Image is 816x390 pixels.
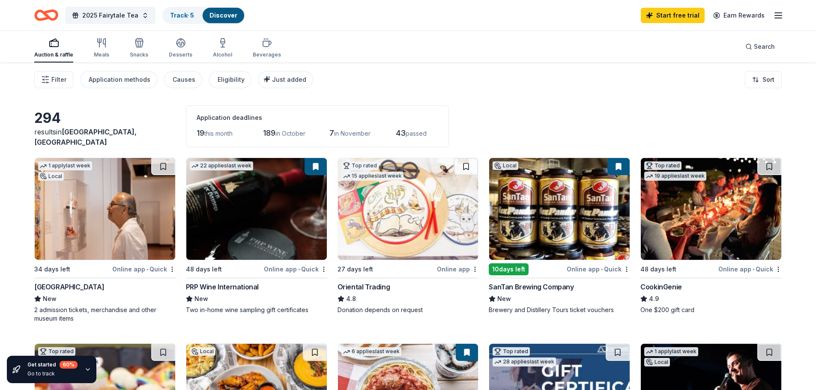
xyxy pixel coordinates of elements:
button: Sort [745,71,782,88]
img: Image for Heard Museum [35,158,175,260]
a: Discover [209,12,237,19]
div: Eligibility [218,74,245,85]
div: Top rated [493,347,530,356]
a: Track· 5 [170,12,194,19]
button: Search [738,38,782,55]
img: Image for SanTan Brewing Company [489,158,630,260]
a: Image for Oriental TradingTop rated15 applieslast week27 days leftOnline appOriental Trading4.8Do... [338,158,479,314]
span: • [298,266,300,273]
div: Oriental Trading [338,282,390,292]
div: Top rated [644,161,681,170]
div: 48 days left [640,264,676,274]
div: 27 days left [338,264,373,274]
span: this month [204,130,233,137]
button: Causes [164,71,202,88]
div: CookinGenie [640,282,682,292]
a: Earn Rewards [708,8,770,23]
div: 34 days left [34,264,70,274]
div: Online app Quick [567,264,630,274]
a: Home [34,5,58,25]
div: 1 apply last week [644,347,698,356]
div: Local [644,358,670,366]
button: Desserts [169,34,192,63]
div: Top rated [341,161,379,170]
button: Eligibility [209,71,251,88]
div: 6 applies last week [341,347,401,356]
span: in November [334,130,371,137]
div: Application methods [89,74,150,85]
button: Track· 5Discover [162,7,245,24]
span: New [43,294,57,304]
div: Online app Quick [112,264,176,274]
div: Go to track [27,370,78,377]
div: Causes [173,74,195,85]
span: • [601,266,603,273]
div: Online app [437,264,478,274]
button: Auction & raffle [34,34,73,63]
div: Desserts [169,51,192,58]
div: Meals [94,51,109,58]
button: Application methods [80,71,157,88]
button: Alcohol [213,34,232,63]
div: 294 [34,110,176,127]
div: 1 apply last week [38,161,92,170]
div: 60 % [60,361,78,369]
span: in October [275,130,305,137]
div: Local [190,347,215,356]
button: 2025 Fairytale Tea [65,7,155,24]
div: 22 applies last week [190,161,253,170]
div: 28 applies last week [493,357,556,366]
span: New [194,294,208,304]
a: Image for PRP Wine International22 applieslast week48 days leftOnline app•QuickPRP Wine Internati... [186,158,327,314]
div: One $200 gift card [640,306,782,314]
div: Top rated [38,347,75,356]
span: Just added [272,76,306,83]
div: 10 days left [489,263,529,275]
div: Auction & raffle [34,51,73,58]
button: Filter [34,71,73,88]
button: Just added [258,71,313,88]
div: Online app Quick [264,264,327,274]
span: New [497,294,511,304]
div: results [34,127,176,147]
div: SanTan Brewing Company [489,282,574,292]
span: Filter [51,74,66,85]
img: Image for Oriental Trading [338,158,478,260]
div: Application deadlines [197,113,438,123]
div: Get started [27,361,78,369]
span: in [34,128,137,146]
span: Search [754,42,775,52]
span: 19 [197,128,204,137]
div: Alcohol [213,51,232,58]
div: 15 applies last week [341,172,404,181]
button: Beverages [253,34,281,63]
div: Two in-home wine sampling gift certificates [186,306,327,314]
div: 19 applies last week [644,172,706,181]
div: Beverages [253,51,281,58]
div: Local [38,172,64,181]
div: 2 admission tickets, merchandise and other museum items [34,306,176,323]
div: Local [493,161,518,170]
span: • [753,266,754,273]
img: Image for CookinGenie [641,158,781,260]
span: Sort [762,74,774,85]
div: 48 days left [186,264,222,274]
span: passed [406,130,427,137]
div: Brewery and Distillery Tours ticket vouchers [489,306,630,314]
div: PRP Wine International [186,282,259,292]
span: 4.8 [346,294,356,304]
a: Image for SanTan Brewing CompanyLocal10days leftOnline app•QuickSanTan Brewing CompanyNewBrewery ... [489,158,630,314]
span: 43 [396,128,406,137]
span: [GEOGRAPHIC_DATA], [GEOGRAPHIC_DATA] [34,128,137,146]
button: Snacks [130,34,148,63]
span: • [146,266,148,273]
span: 2025 Fairytale Tea [82,10,138,21]
div: Online app Quick [718,264,782,274]
div: Snacks [130,51,148,58]
a: Image for CookinGenieTop rated19 applieslast week48 days leftOnline app•QuickCookinGenie4.9One $2... [640,158,782,314]
div: [GEOGRAPHIC_DATA] [34,282,104,292]
a: Image for Heard Museum1 applylast weekLocal34 days leftOnline app•Quick[GEOGRAPHIC_DATA]New2 admi... [34,158,176,323]
span: 189 [263,128,275,137]
button: Meals [94,34,109,63]
a: Start free trial [641,8,705,23]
